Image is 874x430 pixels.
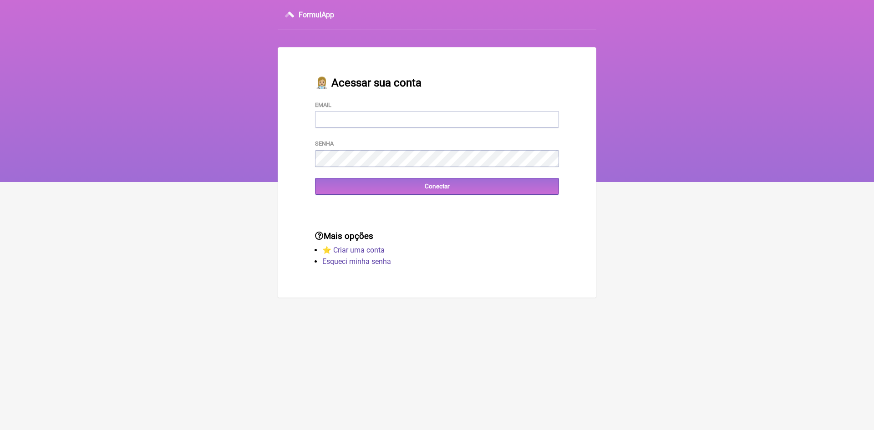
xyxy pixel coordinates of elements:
[322,246,385,254] a: ⭐️ Criar uma conta
[315,76,559,89] h2: 👩🏼‍⚕️ Acessar sua conta
[299,10,334,19] h3: FormulApp
[315,101,331,108] label: Email
[322,257,391,266] a: Esqueci minha senha
[315,178,559,195] input: Conectar
[315,231,559,241] h3: Mais opções
[315,140,334,147] label: Senha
